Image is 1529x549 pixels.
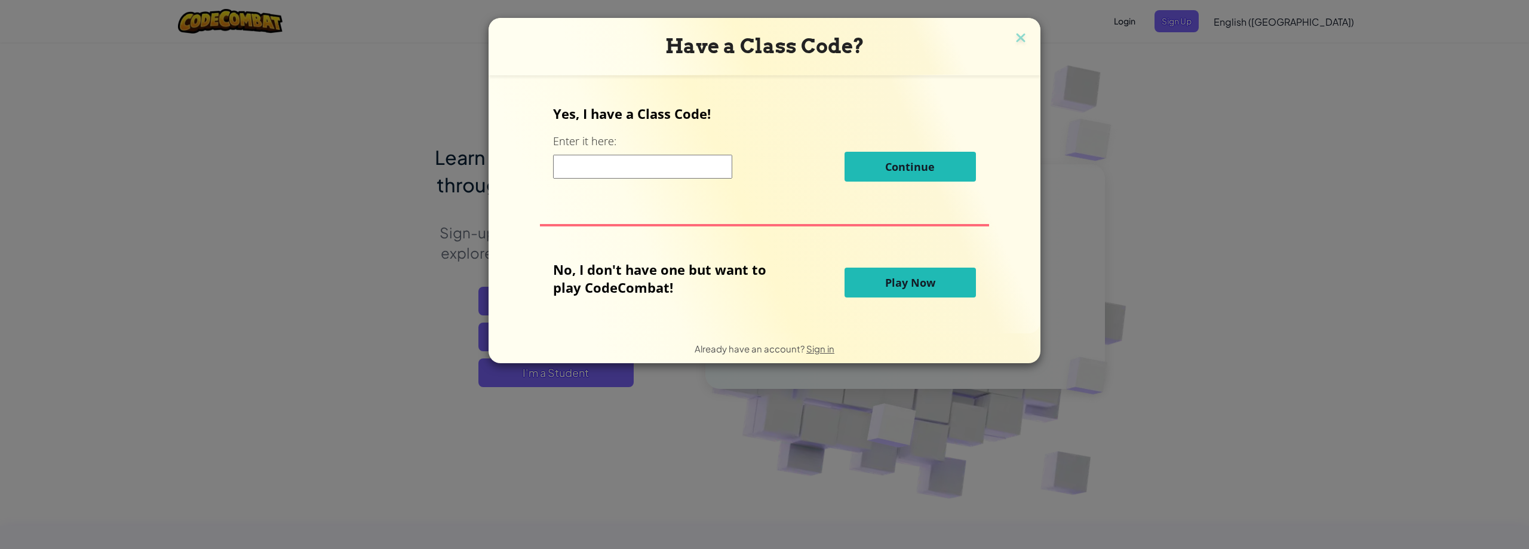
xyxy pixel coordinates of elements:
p: No, I don't have one but want to play CodeCombat! [553,260,784,296]
span: Play Now [885,275,935,290]
label: Enter it here: [553,134,616,149]
button: Continue [845,152,976,182]
a: Sign in [806,343,834,354]
button: Play Now [845,268,976,297]
p: Yes, I have a Class Code! [553,105,975,122]
img: close icon [1013,30,1028,48]
span: Have a Class Code? [665,34,864,58]
span: Continue [885,160,935,174]
span: Already have an account? [695,343,806,354]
